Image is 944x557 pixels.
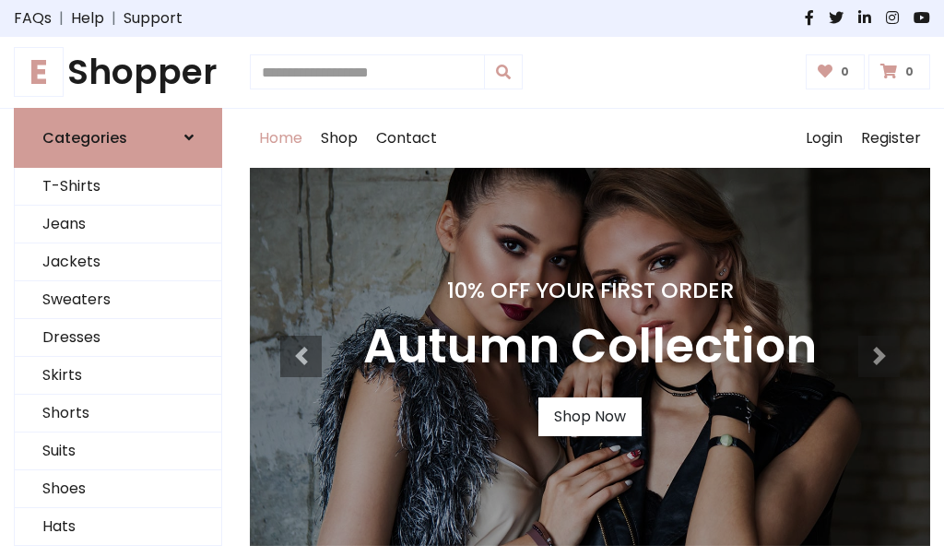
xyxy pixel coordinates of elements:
[901,64,918,80] span: 0
[363,278,817,303] h4: 10% Off Your First Order
[312,109,367,168] a: Shop
[15,395,221,433] a: Shorts
[14,7,52,30] a: FAQs
[250,109,312,168] a: Home
[104,7,124,30] span: |
[15,433,221,470] a: Suits
[71,7,104,30] a: Help
[806,54,866,89] a: 0
[42,129,127,147] h6: Categories
[538,397,642,436] a: Shop Now
[15,281,221,319] a: Sweaters
[367,109,446,168] a: Contact
[852,109,930,168] a: Register
[15,508,221,546] a: Hats
[15,357,221,395] a: Skirts
[14,108,222,168] a: Categories
[15,206,221,243] a: Jeans
[796,109,852,168] a: Login
[836,64,854,80] span: 0
[14,52,222,93] a: EShopper
[124,7,183,30] a: Support
[868,54,930,89] a: 0
[363,318,817,375] h3: Autumn Collection
[14,52,222,93] h1: Shopper
[15,168,221,206] a: T-Shirts
[15,243,221,281] a: Jackets
[15,470,221,508] a: Shoes
[52,7,71,30] span: |
[14,47,64,97] span: E
[15,319,221,357] a: Dresses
